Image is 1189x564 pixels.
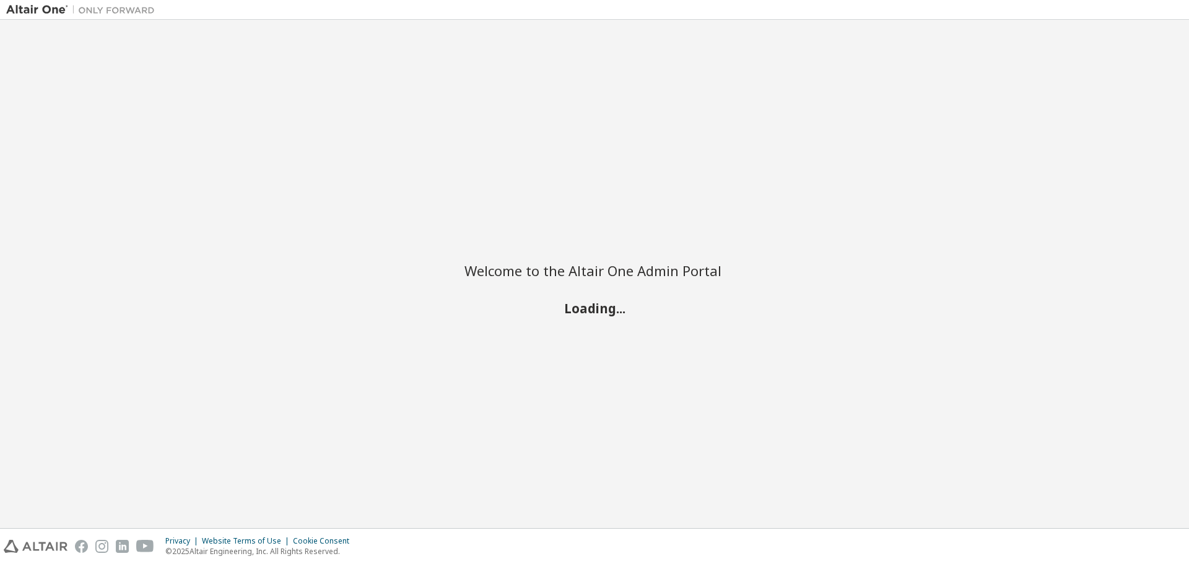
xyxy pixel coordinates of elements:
[4,540,68,553] img: altair_logo.svg
[75,540,88,553] img: facebook.svg
[165,536,202,546] div: Privacy
[6,4,161,16] img: Altair One
[293,536,357,546] div: Cookie Consent
[202,536,293,546] div: Website Terms of Use
[464,262,725,279] h2: Welcome to the Altair One Admin Portal
[464,300,725,316] h2: Loading...
[116,540,129,553] img: linkedin.svg
[165,546,357,557] p: © 2025 Altair Engineering, Inc. All Rights Reserved.
[136,540,154,553] img: youtube.svg
[95,540,108,553] img: instagram.svg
